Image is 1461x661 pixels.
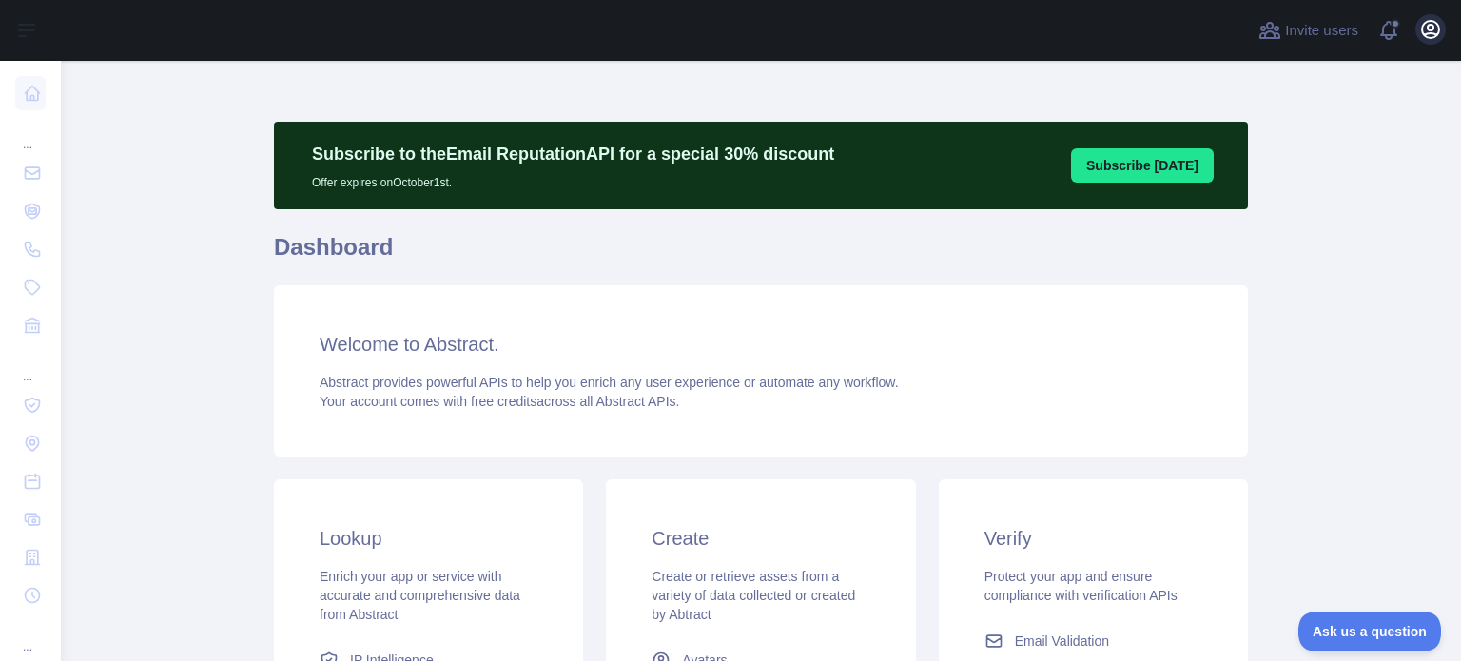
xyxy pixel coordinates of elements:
[977,624,1210,658] a: Email Validation
[274,232,1248,278] h1: Dashboard
[1255,15,1362,46] button: Invite users
[15,346,46,384] div: ...
[984,569,1178,603] span: Protect your app and ensure compliance with verification APIs
[320,569,520,622] span: Enrich your app or service with accurate and comprehensive data from Abstract
[320,394,679,409] span: Your account comes with across all Abstract APIs.
[984,525,1202,552] h3: Verify
[652,569,855,622] span: Create or retrieve assets from a variety of data collected or created by Abtract
[320,525,537,552] h3: Lookup
[471,394,536,409] span: free credits
[1071,148,1214,183] button: Subscribe [DATE]
[312,167,834,190] p: Offer expires on October 1st.
[1015,632,1109,651] span: Email Validation
[320,375,899,390] span: Abstract provides powerful APIs to help you enrich any user experience or automate any workflow.
[320,331,1202,358] h3: Welcome to Abstract.
[312,141,834,167] p: Subscribe to the Email Reputation API for a special 30 % discount
[1298,612,1442,651] iframe: Toggle Customer Support
[15,616,46,654] div: ...
[15,114,46,152] div: ...
[1285,20,1358,42] span: Invite users
[652,525,869,552] h3: Create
